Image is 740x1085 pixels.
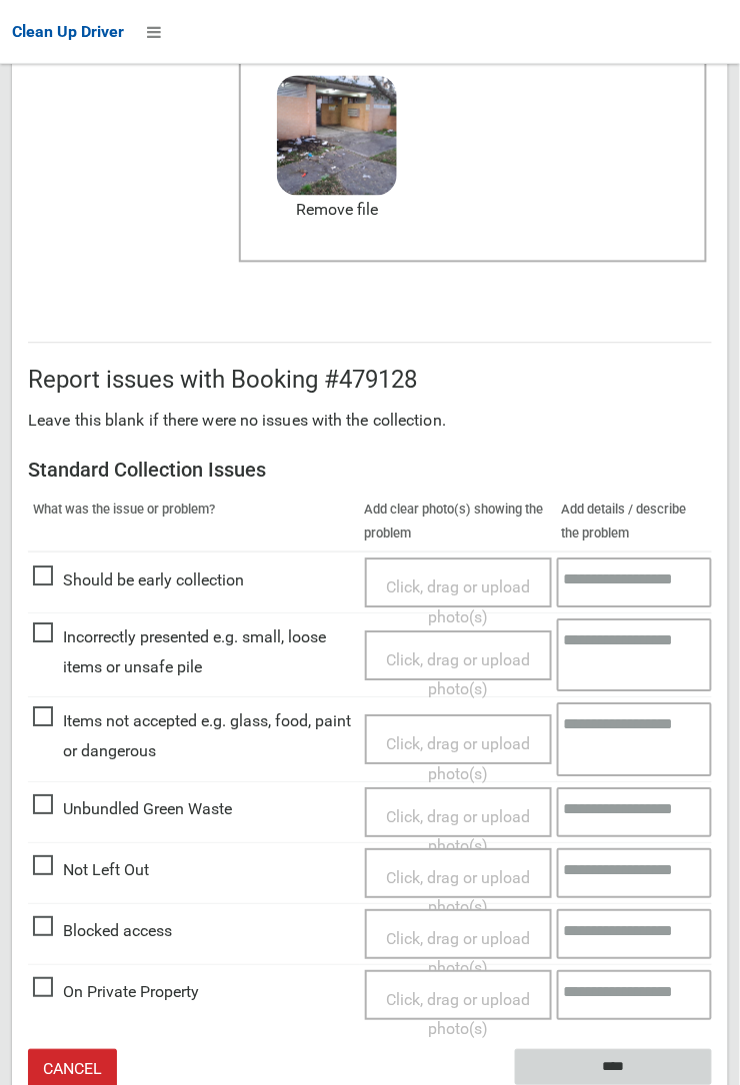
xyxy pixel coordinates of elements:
th: Add clear photo(s) showing the problem [360,494,557,552]
span: Not Left Out [33,856,149,886]
th: What was the issue or problem? [28,494,360,552]
span: Unbundled Green Waste [33,795,232,825]
span: Click, drag or upload photo(s) [386,651,530,700]
span: Click, drag or upload photo(s) [386,930,530,979]
span: Click, drag or upload photo(s) [386,869,530,918]
p: Leave this blank if there were no issues with the collection. [28,407,712,437]
span: Blocked access [33,917,172,947]
span: Items not accepted e.g. glass, food, paint or dangerous [33,707,355,766]
span: Click, drag or upload photo(s) [386,735,530,784]
a: Clean Up Driver [12,17,124,47]
a: Remove file [277,196,397,226]
h2: Report issues with Booking #479128 [28,368,712,394]
th: Add details / describe the problem [557,494,712,552]
span: On Private Property [33,978,199,1008]
h3: Standard Collection Issues [28,460,712,482]
span: Clean Up Driver [12,22,124,41]
span: Incorrectly presented e.g. small, loose items or unsafe pile [33,623,355,682]
span: Click, drag or upload photo(s) [386,808,530,857]
span: Should be early collection [33,566,244,596]
span: Click, drag or upload photo(s) [386,991,530,1040]
span: Click, drag or upload photo(s) [386,578,530,627]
